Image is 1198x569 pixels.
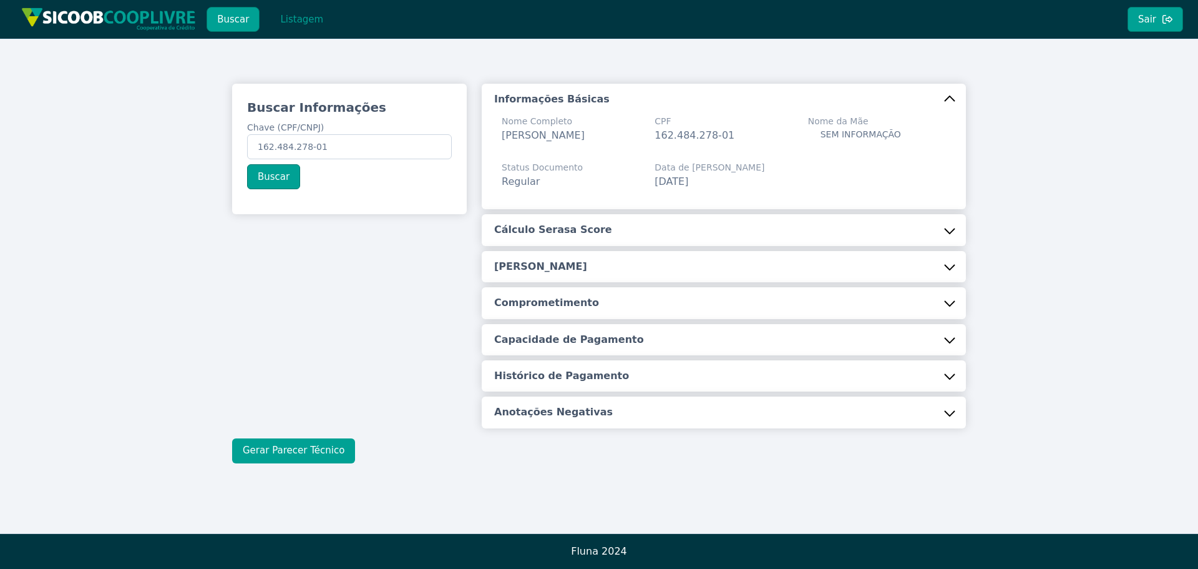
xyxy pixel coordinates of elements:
[482,360,966,392] button: Histórico de Pagamento
[494,405,613,419] h5: Anotações Negativas
[247,122,324,132] span: Chave (CPF/CNPJ)
[482,251,966,282] button: [PERSON_NAME]
[494,369,629,383] h5: Histórico de Pagamento
[655,129,734,141] span: 162.484.278-01
[247,99,452,116] h3: Buscar Informações
[502,176,540,187] span: Regular
[502,161,583,174] span: Status Documento
[494,333,644,347] h5: Capacidade de Pagamento
[494,260,587,274] h5: [PERSON_NAME]
[247,134,452,159] input: Chave (CPF/CNPJ)
[207,7,260,32] button: Buscar
[21,7,196,31] img: img/sicoob_cooplivre.png
[482,324,966,355] button: Capacidade de Pagamento
[808,115,913,128] span: Nome da Mãe
[821,129,901,139] span: SEM INFORMAÇÃO
[502,115,585,128] span: Nome Completo
[232,438,355,463] button: Gerar Parecer Técnico
[247,164,300,189] button: Buscar
[655,115,734,128] span: CPF
[502,129,585,141] span: [PERSON_NAME]
[494,223,612,237] h5: Cálculo Serasa Score
[482,287,966,319] button: Comprometimento
[482,397,966,428] button: Anotações Negativas
[494,296,599,310] h5: Comprometimento
[1127,7,1183,32] button: Sair
[494,92,610,106] h5: Informações Básicas
[655,161,764,174] span: Data de [PERSON_NAME]
[482,84,966,115] button: Informações Básicas
[482,214,966,245] button: Cálculo Serasa Score
[571,545,627,557] span: Fluna 2024
[655,176,688,187] span: [DATE]
[270,7,334,32] button: Listagem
